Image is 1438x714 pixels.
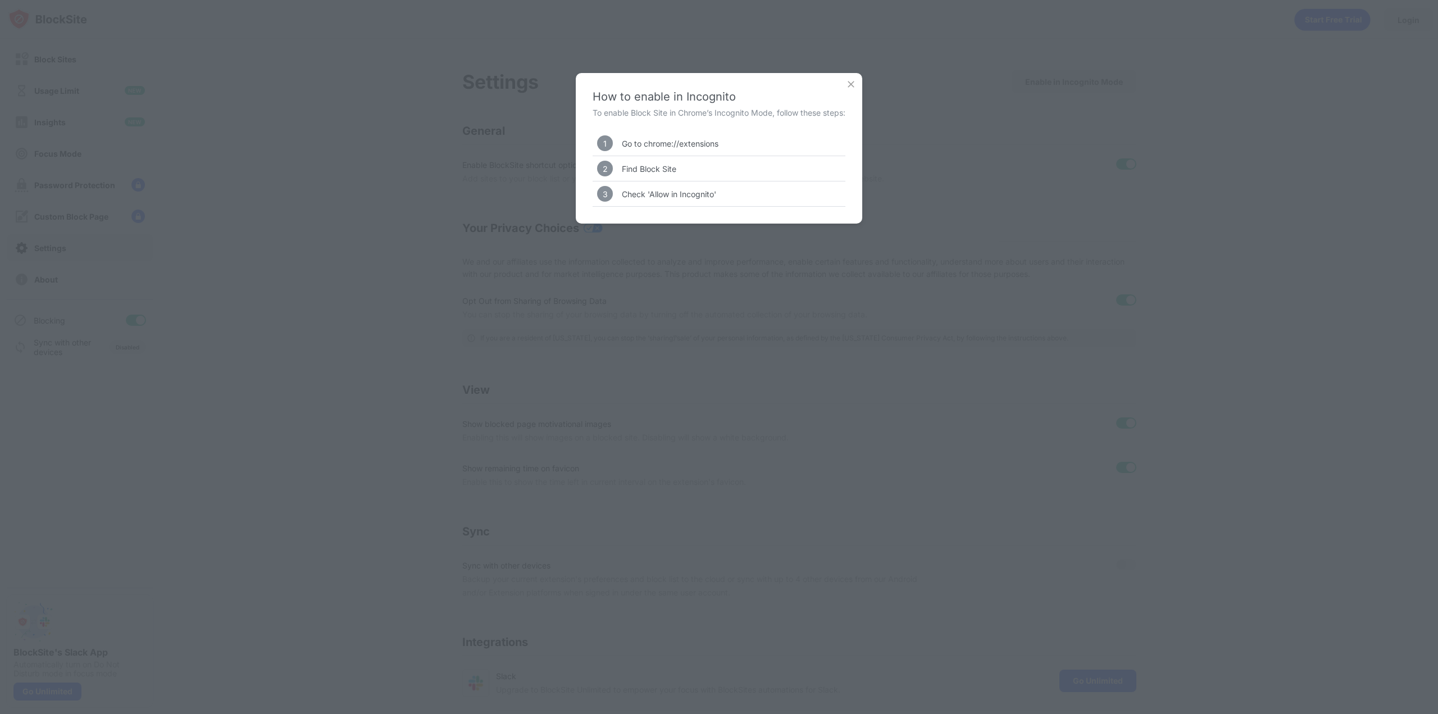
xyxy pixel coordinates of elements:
[593,108,845,117] div: To enable Block Site in Chrome’s Incognito Mode, follow these steps:
[597,161,613,176] div: 2
[622,189,716,199] div: Check 'Allow in Incognito'
[593,90,845,103] div: How to enable in Incognito
[845,79,857,90] img: x-button.svg
[597,186,613,202] div: 3
[622,139,718,148] div: Go to chrome://extensions
[622,164,676,174] div: Find Block Site
[597,135,613,151] div: 1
